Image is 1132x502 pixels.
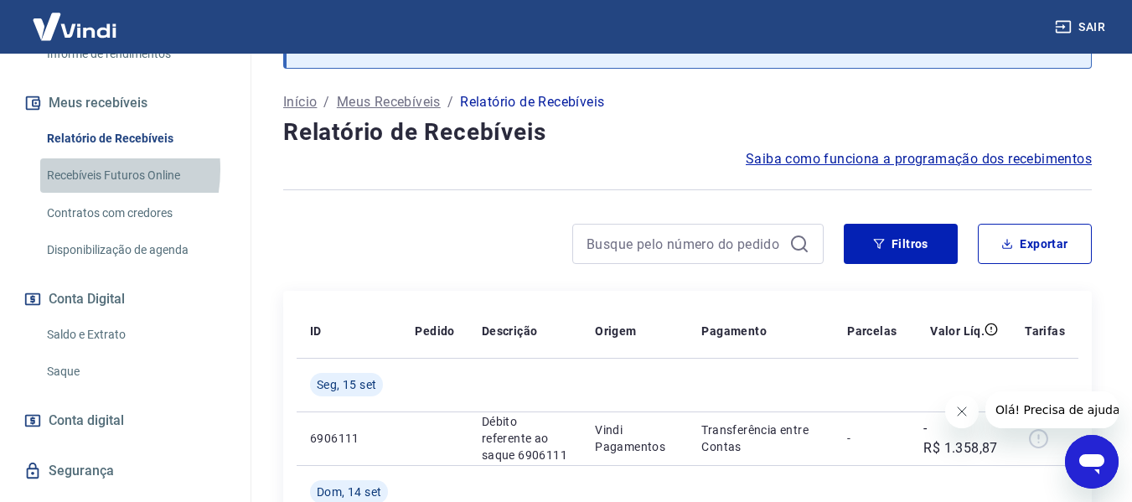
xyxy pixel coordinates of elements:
[317,376,376,393] span: Seg, 15 set
[40,158,230,193] a: Recebíveis Futuros Online
[323,92,329,112] p: /
[310,430,388,447] p: 6906111
[40,233,230,267] a: Disponibilização de agenda
[1025,323,1065,339] p: Tarifas
[283,116,1092,149] h4: Relatório de Recebíveis
[701,422,820,455] p: Transferência entre Contas
[283,92,317,112] a: Início
[337,92,441,112] a: Meus Recebíveis
[20,1,129,52] img: Vindi
[701,323,767,339] p: Pagamento
[40,318,230,352] a: Saldo e Extrato
[844,224,958,264] button: Filtros
[978,224,1092,264] button: Exportar
[40,122,230,156] a: Relatório de Recebíveis
[20,402,230,439] a: Conta digital
[10,12,141,25] span: Olá! Precisa de ajuda?
[40,196,230,230] a: Contratos com credores
[595,323,636,339] p: Origem
[20,281,230,318] button: Conta Digital
[847,323,897,339] p: Parcelas
[746,149,1092,169] a: Saiba como funciona a programação dos recebimentos
[317,484,381,500] span: Dom, 14 set
[482,323,538,339] p: Descrição
[49,409,124,432] span: Conta digital
[1065,435,1119,489] iframe: Botão para abrir a janela de mensagens
[40,355,230,389] a: Saque
[930,323,985,339] p: Valor Líq.
[20,453,230,489] a: Segurança
[945,395,979,428] iframe: Fechar mensagem
[587,231,783,256] input: Busque pelo número do pedido
[20,85,230,122] button: Meus recebíveis
[447,92,453,112] p: /
[310,323,322,339] p: ID
[1052,12,1112,43] button: Sair
[985,391,1119,428] iframe: Mensagem da empresa
[460,92,604,112] p: Relatório de Recebíveis
[595,422,675,455] p: Vindi Pagamentos
[415,323,454,339] p: Pedido
[923,418,998,458] p: -R$ 1.358,87
[40,37,230,71] a: Informe de rendimentos
[847,430,897,447] p: -
[482,413,568,463] p: Débito referente ao saque 6906111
